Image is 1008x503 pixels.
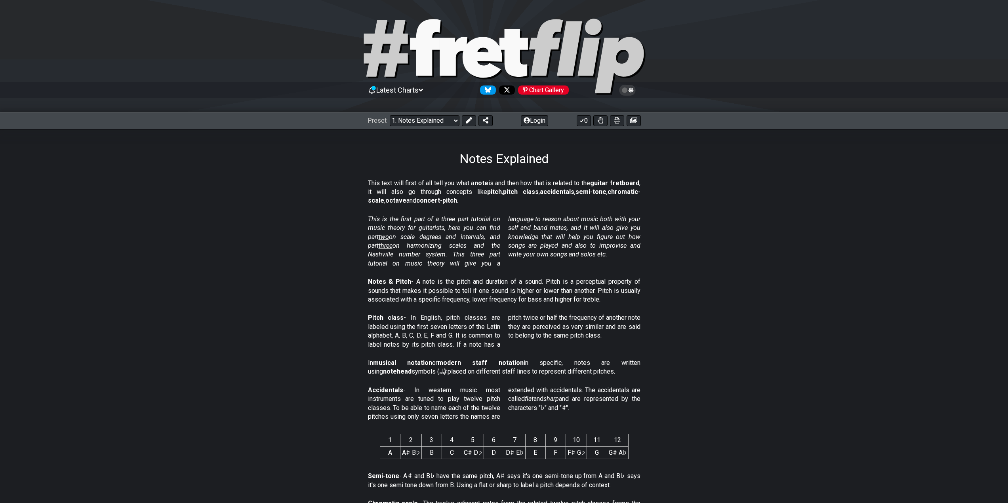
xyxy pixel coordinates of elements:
[438,359,524,366] strong: modern staff notation
[540,188,574,196] strong: accidentals
[462,115,476,126] button: Edit Preset
[525,434,545,446] th: 8
[593,115,608,126] button: Toggle Dexterity for all fretkits
[368,386,403,394] strong: Accidentals
[368,314,404,321] strong: Pitch class
[368,472,399,480] strong: Semi-tone
[376,86,419,94] span: Latest Charts
[474,179,488,187] strong: note
[484,446,504,459] td: D
[543,395,559,402] em: sharp
[383,368,412,375] strong: notehead
[400,446,421,459] td: A♯ B♭
[442,434,462,446] th: 4
[504,446,525,459] td: D♯ E♭
[368,117,387,124] span: Preset
[380,434,400,446] th: 1
[368,313,640,349] p: - In English, pitch classes are labeled using the first seven letters of the Latin alphabet, A, B...
[390,115,459,126] select: Preset
[416,197,457,204] strong: concert-pitch
[368,359,640,376] p: In or in specific, notes are written using symbols (𝅝 𝅗𝅥 𝅘𝅥 𝅘𝅥𝅮) placed on different staff lines to r...
[566,434,587,446] th: 10
[590,179,639,187] strong: guitar fretboard
[575,188,606,196] strong: semi-tone
[368,278,411,285] strong: Notes & Pitch
[373,359,432,366] strong: musical notation
[379,233,389,241] span: two
[504,434,525,446] th: 7
[515,85,569,95] a: #fretflip at Pinterest
[587,446,607,459] td: G
[368,215,640,267] em: This is the first part of a three part tutorial on music theory for guitarists, here you can find...
[477,85,496,95] a: Follow #fretflip at Bluesky
[368,179,640,205] p: This text will first of all tell you what a is and then how that is related to the , it will also...
[478,115,493,126] button: Share Preset
[484,434,504,446] th: 6
[442,446,462,459] td: C
[503,188,539,196] strong: pitch class
[400,434,421,446] th: 2
[385,197,406,204] strong: octave
[623,87,632,94] span: Toggle light / dark theme
[610,115,624,126] button: Print
[368,277,640,304] p: - A note is the pitch and duration of a sound. Pitch is a perceptual property of sounds that make...
[421,434,442,446] th: 3
[525,446,545,459] td: E
[421,446,442,459] td: B
[607,434,628,446] th: 12
[545,446,566,459] td: F
[577,115,591,126] button: 0
[566,446,587,459] td: F♯ G♭
[545,434,566,446] th: 9
[368,386,640,421] p: - In western music most instruments are tuned to play twelve pitch classes. To be able to name ea...
[587,434,607,446] th: 11
[368,472,640,490] p: - A♯ and B♭ have the same pitch, A♯ says it's one semi-tone up from A and B♭ says it's one semi t...
[607,446,628,459] td: G♯ A♭
[496,85,515,95] a: Follow #fretflip at X
[462,446,484,459] td: C♯ D♭
[379,242,393,249] span: three
[487,188,502,196] strong: pitch
[521,115,548,126] button: Login
[459,151,549,166] h1: Notes Explained
[627,115,641,126] button: Create image
[518,85,569,95] div: Chart Gallery
[380,446,400,459] td: A
[462,434,484,446] th: 5
[525,395,534,402] em: flat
